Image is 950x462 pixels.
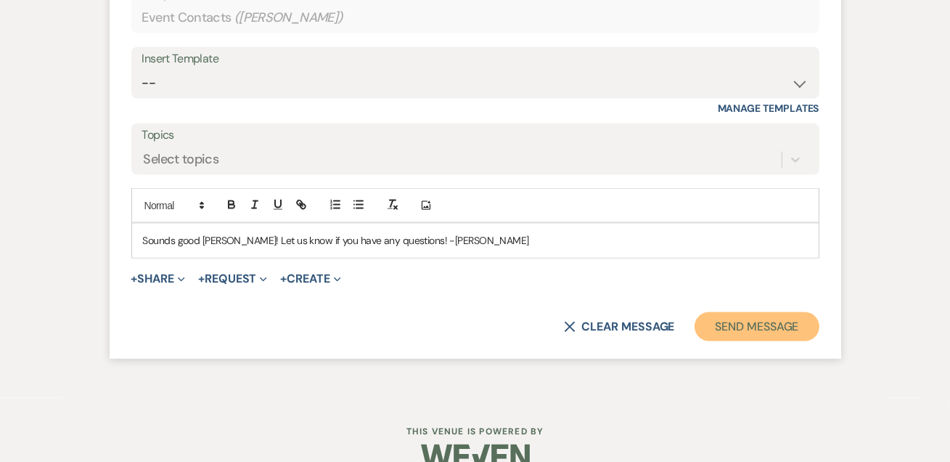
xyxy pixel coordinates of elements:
a: Manage Templates [718,102,819,115]
span: ( [PERSON_NAME] ) [234,8,343,28]
span: + [198,273,205,285]
button: Send Message [695,312,819,341]
div: Select topics [144,150,219,170]
p: Sounds good [PERSON_NAME]! Let us know if you have any questions! -[PERSON_NAME] [143,232,808,248]
button: Clear message [564,321,674,333]
div: Insert Template [142,49,808,70]
div: Event Contacts [142,4,808,32]
span: + [280,273,287,285]
span: + [131,273,138,285]
button: Request [198,273,267,285]
label: Topics [142,125,808,146]
button: Create [280,273,340,285]
button: Share [131,273,186,285]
